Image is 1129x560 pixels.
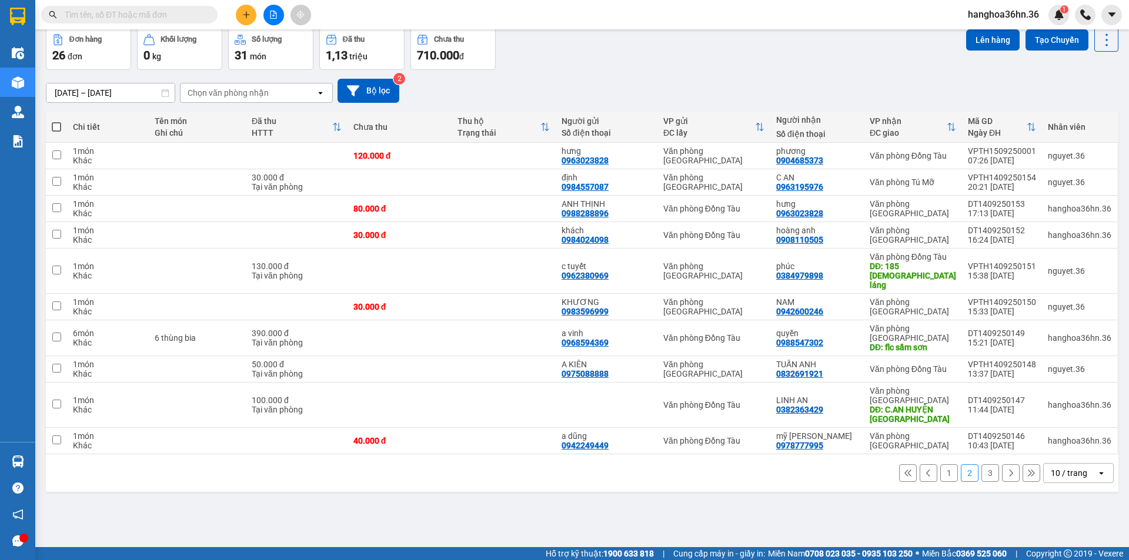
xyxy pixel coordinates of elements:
[776,431,858,441] div: mỹ đào
[252,360,342,369] div: 50.000 đ
[343,35,365,43] div: Đã thu
[673,547,765,560] span: Cung cấp máy in - giấy in:
[1048,204,1111,213] div: hanghoa36hn.36
[252,261,342,271] div: 130.000 đ
[161,35,196,43] div: Khối lượng
[968,395,1036,405] div: DT1409250147
[12,509,24,520] span: notification
[776,307,823,316] div: 0942600246
[69,35,102,43] div: Đơn hàng
[1048,400,1111,410] div: hanghoa36hn.36
[353,204,446,213] div: 80.000 đ
[73,360,143,369] div: 1 món
[776,209,823,218] div: 0963023828
[870,261,956,290] div: DĐ: 185 chùa láng
[73,395,143,405] div: 1 món
[73,405,143,414] div: Khác
[968,369,1036,378] div: 13:37 [DATE]
[319,28,405,70] button: Đã thu1,13 triệu
[73,369,143,378] div: Khác
[776,182,823,192] div: 0963195976
[296,11,305,19] span: aim
[236,5,256,25] button: plus
[1048,436,1111,445] div: hanghoa36hn.36
[46,28,131,70] button: Đơn hàng26đơn
[353,302,446,311] div: 30.000 đ
[155,128,239,138] div: Ghi chú
[776,235,823,244] div: 0908110505
[410,28,496,70] button: Chưa thu710.000đ
[65,29,267,73] li: 01A03 [GEOGRAPHIC_DATA], [GEOGRAPHIC_DATA] ( bên cạnh cây xăng bến xe phía Bắc cũ)
[252,182,342,192] div: Tại văn phòng
[228,28,313,70] button: Số lượng31món
[776,271,823,280] div: 0384979898
[562,271,609,280] div: 0962380969
[968,226,1036,235] div: DT1409250152
[52,48,65,62] span: 26
[870,431,956,450] div: Văn phòng [GEOGRAPHIC_DATA]
[12,76,24,89] img: warehouse-icon
[152,52,161,61] span: kg
[663,173,764,192] div: Văn phòng [GEOGRAPHIC_DATA]
[968,199,1036,209] div: DT1409250153
[12,535,24,546] span: message
[562,307,609,316] div: 0983596999
[663,360,764,378] div: Văn phòng [GEOGRAPHIC_DATA]
[1026,29,1088,51] button: Tạo Chuyến
[73,146,143,156] div: 1 món
[417,48,459,62] span: 710.000
[1048,333,1111,343] div: hanghoa36hn.36
[956,549,1007,558] strong: 0369 525 060
[870,199,956,218] div: Văn phòng [GEOGRAPHIC_DATA]
[73,209,143,218] div: Khác
[968,261,1036,271] div: VPTH1409250151
[922,547,1007,560] span: Miền Bắc
[562,209,609,218] div: 0988288896
[968,431,1036,441] div: DT1409250146
[657,112,770,143] th: Toggle SortBy
[250,52,266,61] span: món
[870,128,947,138] div: ĐC giao
[562,297,652,307] div: KHƯƠNG
[968,328,1036,338] div: DT1409250149
[968,271,1036,280] div: 15:38 [DATE]
[562,369,609,378] div: 0975088888
[290,5,311,25] button: aim
[968,116,1027,126] div: Mã GD
[562,431,652,441] div: a dũng
[981,464,999,482] button: 3
[353,230,446,240] div: 30.000 đ
[562,116,652,126] div: Người gửi
[73,182,143,192] div: Khác
[12,455,24,468] img: warehouse-icon
[452,112,556,143] th: Toggle SortBy
[252,369,342,378] div: Tại văn phòng
[562,128,652,138] div: Số điện thoại
[776,441,823,450] div: 0978777995
[870,405,956,424] div: DĐ: C.AN HUYỆN QUẢNG XƯƠNG
[73,261,143,271] div: 1 món
[73,328,143,338] div: 6 món
[252,395,342,405] div: 100.000 đ
[252,173,342,182] div: 30.000 đ
[73,122,143,132] div: Chi tiết
[663,116,755,126] div: VP gửi
[968,307,1036,316] div: 15:33 [DATE]
[916,551,919,556] span: ⚪️
[870,386,956,405] div: Văn phòng [GEOGRAPHIC_DATA]
[73,431,143,441] div: 1 món
[968,297,1036,307] div: VPTH1409250150
[1062,5,1066,14] span: 1
[188,87,269,99] div: Chọn văn phòng nhận
[1048,177,1111,187] div: nguyet.36
[663,146,764,165] div: Văn phòng [GEOGRAPHIC_DATA]
[155,333,239,343] div: 6 thùng bia
[457,128,540,138] div: Trạng thái
[776,173,858,182] div: C AN
[1048,364,1111,374] div: nguyet.36
[870,324,956,343] div: Văn phòng [GEOGRAPHIC_DATA]
[870,343,956,352] div: DĐ: flc sầm sơn
[155,116,239,126] div: Tên món
[968,360,1036,369] div: VPTH1409250148
[73,235,143,244] div: Khác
